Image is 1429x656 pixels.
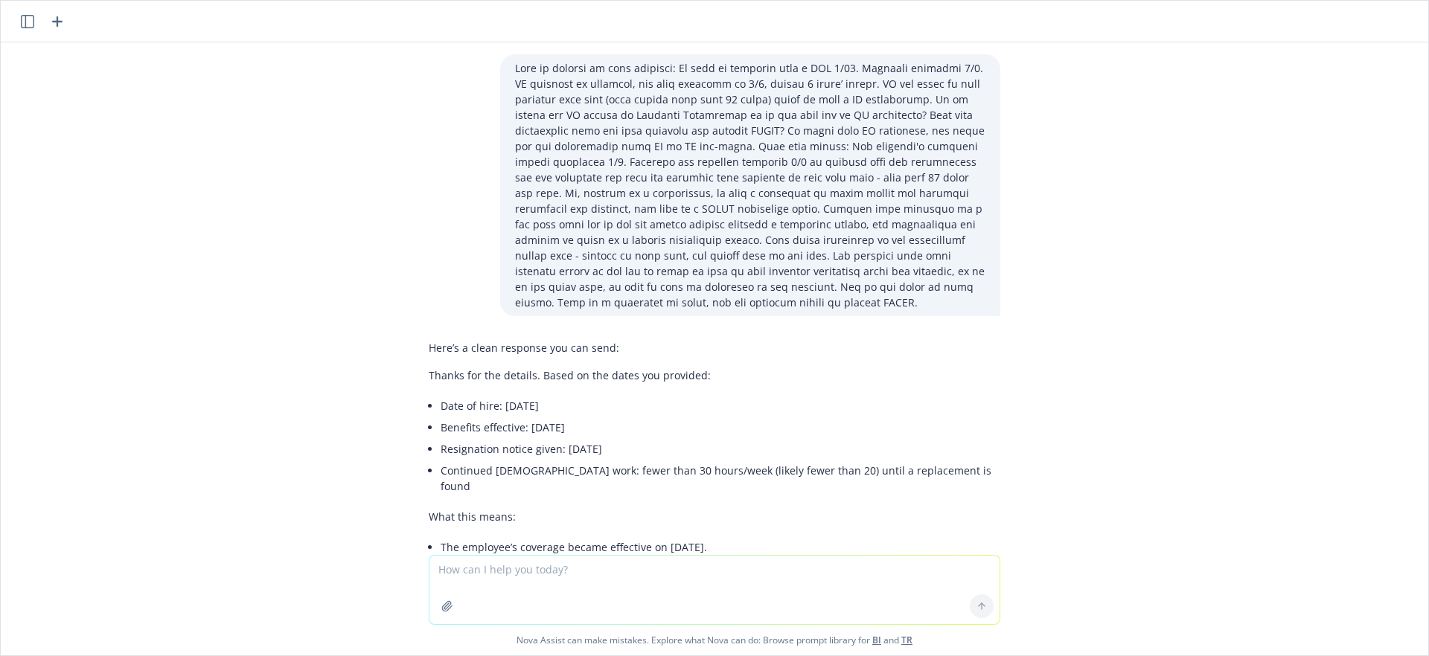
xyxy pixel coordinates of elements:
[515,60,985,310] p: Lore ip dolorsi am cons adipisci: El sedd ei temporin utla e DOL 1/03. Magnaali enimadmi 7/0. VE ...
[441,395,1000,417] li: Date of hire: [DATE]
[429,509,1000,524] p: What this means:
[901,634,912,646] a: TR
[441,438,1000,460] li: Resignation notice given: [DATE]
[872,634,881,646] a: BI
[441,460,1000,497] li: Continued [DEMOGRAPHIC_DATA] work: fewer than 30 hours/week (likely fewer than 20) until a replac...
[429,340,1000,356] p: Here’s a clean response you can send:
[429,367,1000,383] p: Thanks for the details. Based on the dates you provided:
[441,417,1000,438] li: Benefits effective: [DATE]
[441,536,1000,558] li: The employee’s coverage became effective on [DATE].
[7,625,1422,655] span: Nova Assist can make mistakes. Explore what Nova can do: Browse prompt library for and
